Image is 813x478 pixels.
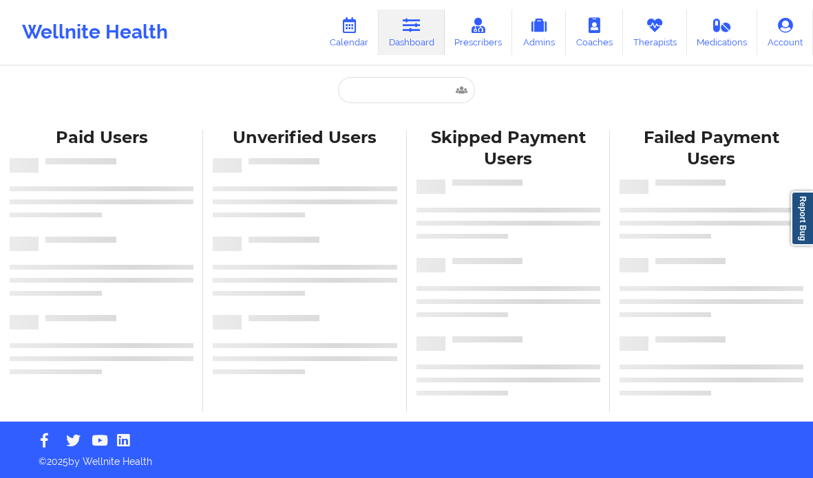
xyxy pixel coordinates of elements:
a: Medications [687,10,758,55]
a: Report Bug [791,191,813,246]
div: Skipped Payment Users [416,127,600,170]
div: Paid Users [10,127,193,149]
a: Coaches [566,10,623,55]
a: Dashboard [379,10,445,55]
div: Unverified Users [213,127,397,149]
p: © 2025 by Wellnite Health [29,445,784,468]
a: Admins [512,10,566,55]
a: Calendar [319,10,379,55]
a: Prescribers [445,10,513,55]
div: Failed Payment Users [620,127,803,170]
a: Therapists [623,10,687,55]
a: Account [757,10,813,55]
